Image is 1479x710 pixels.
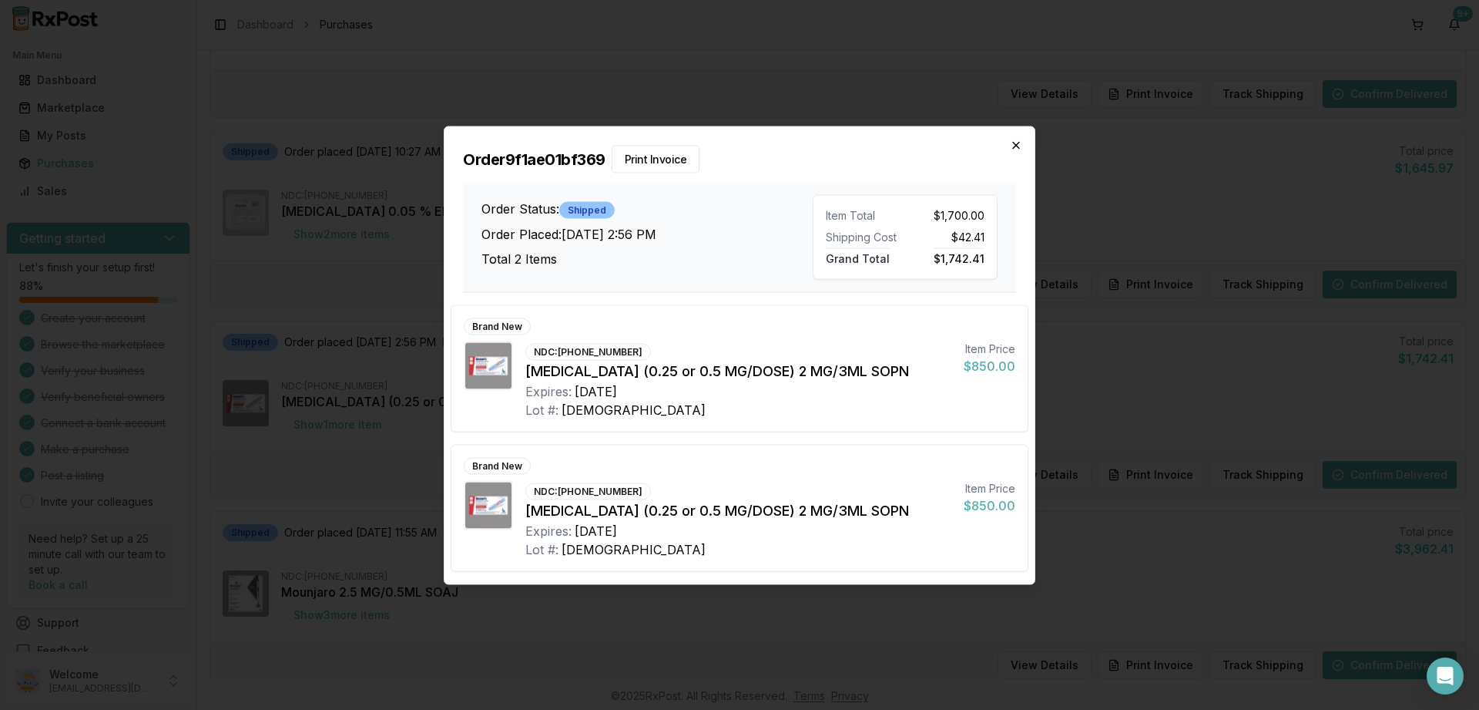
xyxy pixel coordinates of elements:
[464,318,531,335] div: Brand New
[964,356,1015,375] div: $850.00
[525,343,651,360] div: NDC: [PHONE_NUMBER]
[481,225,813,244] h3: Order Placed: [DATE] 2:56 PM
[911,207,984,223] div: $1,700.00
[465,342,511,389] img: Ozempic (0.25 or 0.5 MG/DOSE) 2 MG/3ML SOPN
[481,200,813,219] h3: Order Status:
[826,207,899,223] div: Item Total
[525,360,951,382] div: [MEDICAL_DATA] (0.25 or 0.5 MG/DOSE) 2 MG/3ML SOPN
[826,229,899,244] div: Shipping Cost
[525,382,572,400] div: Expires:
[559,202,615,219] div: Shipped
[464,457,531,474] div: Brand New
[562,400,706,419] div: [DEMOGRAPHIC_DATA]
[525,521,572,540] div: Expires:
[575,521,617,540] div: [DATE]
[964,341,1015,356] div: Item Price
[575,382,617,400] div: [DATE]
[525,500,951,521] div: [MEDICAL_DATA] (0.25 or 0.5 MG/DOSE) 2 MG/3ML SOPN
[465,482,511,528] img: Ozempic (0.25 or 0.5 MG/DOSE) 2 MG/3ML SOPN
[964,480,1015,496] div: Item Price
[826,247,890,264] span: Grand Total
[911,229,984,244] div: $42.41
[562,540,706,558] div: [DEMOGRAPHIC_DATA]
[525,400,558,419] div: Lot #:
[612,145,700,173] button: Print Invoice
[525,483,651,500] div: NDC: [PHONE_NUMBER]
[463,145,1016,173] h2: Order 9f1ae01bf369
[481,250,813,268] h3: Total 2 Items
[964,496,1015,514] div: $850.00
[525,540,558,558] div: Lot #:
[934,247,984,264] span: $1,742.41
